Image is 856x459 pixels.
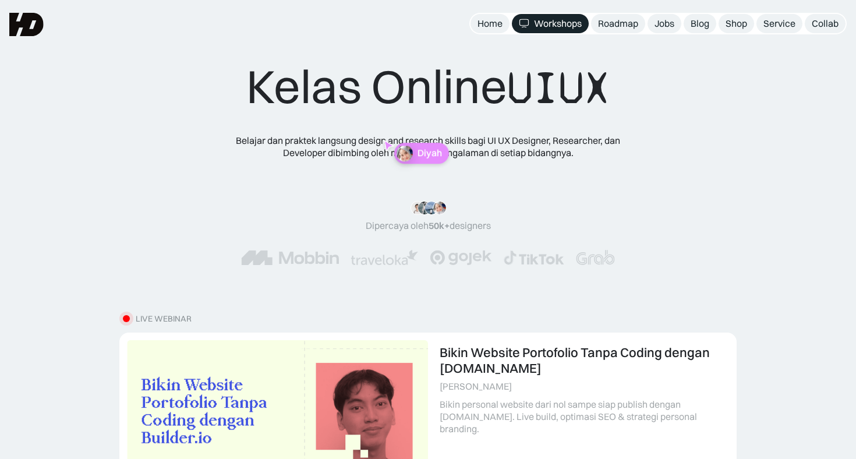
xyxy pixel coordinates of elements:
div: Workshops [534,17,582,30]
p: Diyah [418,148,442,159]
div: Belajar dan praktek langsung design and research skills bagi UI UX Designer, Researcher, dan Deve... [218,135,638,159]
div: Collab [812,17,839,30]
span: UIUX [507,60,610,116]
span: 50k+ [429,220,450,231]
div: Service [763,17,795,30]
div: Home [477,17,503,30]
a: Workshops [512,14,589,33]
div: LIVE WEBINAR [136,314,192,324]
div: Dipercaya oleh designers [366,220,491,232]
a: Service [756,14,802,33]
div: Shop [726,17,747,30]
a: Home [471,14,510,33]
a: Collab [805,14,846,33]
a: Blog [684,14,716,33]
a: Jobs [648,14,681,33]
a: Shop [719,14,754,33]
div: Blog [691,17,709,30]
div: Roadmap [598,17,638,30]
a: Roadmap [591,14,645,33]
div: Jobs [655,17,674,30]
div: Kelas Online [246,58,610,116]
